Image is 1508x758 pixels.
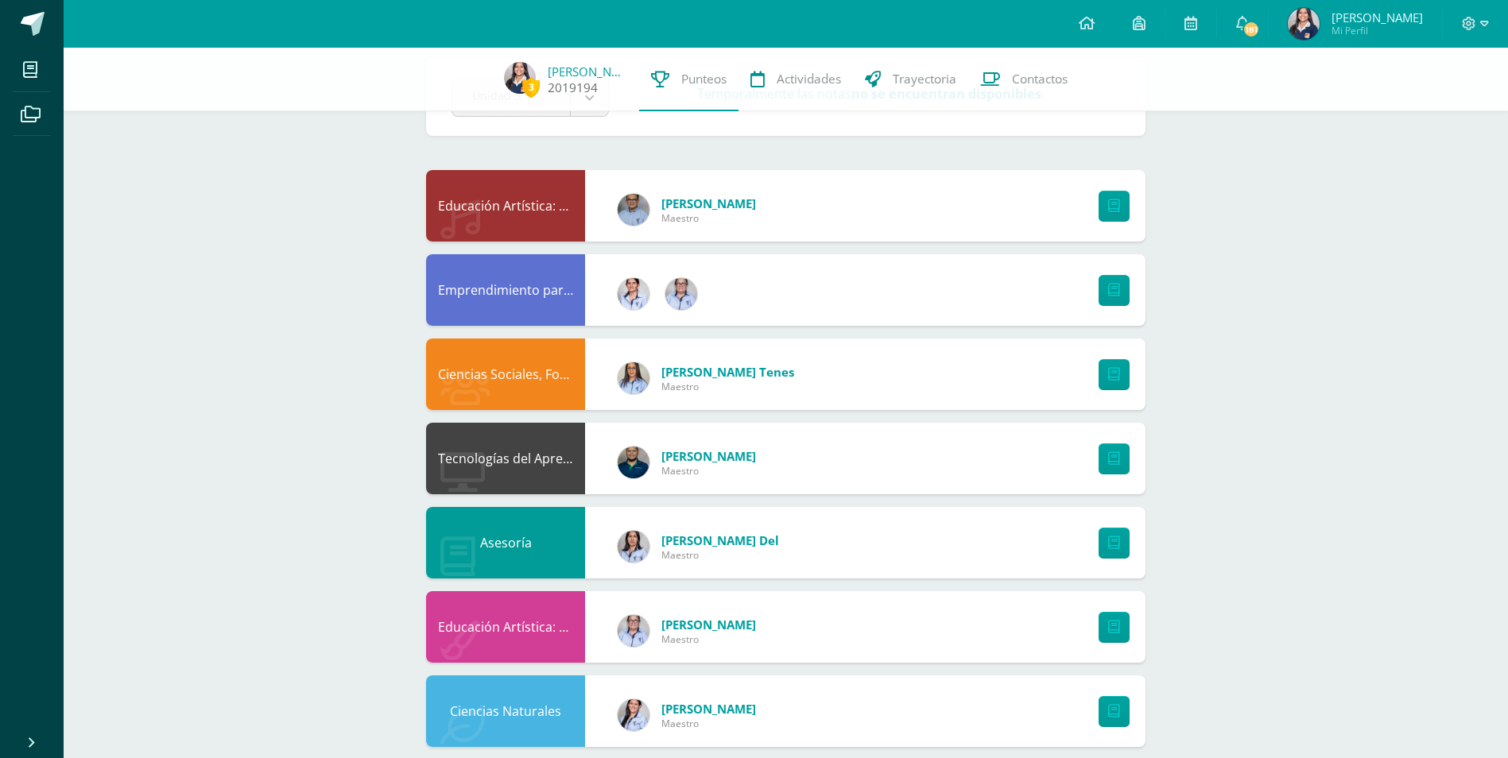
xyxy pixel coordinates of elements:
[777,71,841,87] span: Actividades
[665,278,697,310] img: a19da184a6dd3418ee17da1f5f2698ae.png
[661,464,756,478] span: Maestro
[661,701,756,717] span: [PERSON_NAME]
[968,48,1080,111] a: Contactos
[548,64,627,79] a: [PERSON_NAME]
[661,717,756,730] span: Maestro
[618,531,649,563] img: 8adba496f07abd465d606718f465fded.png
[1242,21,1260,38] span: 181
[618,699,649,731] img: aa878318b5e0e33103c298c3b86d4ee8.png
[504,62,536,94] img: ea36e79074f44aef91a37030a870ce9e.png
[1332,24,1423,37] span: Mi Perfil
[661,617,756,632] span: [PERSON_NAME]
[618,362,649,394] img: 8fef9c4feaae74bba3b915c4762f4777.png
[618,278,649,310] img: 02e3e31c73f569ab554490242ab9245f.png
[522,77,540,97] span: 3
[426,170,585,242] div: Educación Artística: Educación Musical
[548,79,598,96] a: 2019194
[639,48,738,111] a: Punteos
[426,507,585,578] div: Asesoría
[853,48,968,111] a: Trayectoria
[661,211,756,225] span: Maestro
[426,423,585,494] div: Tecnologías del Aprendizaje y la Comunicación
[426,675,585,747] div: Ciencias Naturales
[426,338,585,410] div: Ciencias Sociales, Formación Ciudadana e Interculturalidad
[426,591,585,663] div: Educación Artística: Artes Visuales
[1012,71,1068,87] span: Contactos
[618,194,649,226] img: c0a26e2fe6bfcdf9029544cd5cc8fd3b.png
[661,632,756,646] span: Maestro
[661,195,756,211] span: [PERSON_NAME]
[893,71,956,87] span: Trayectoria
[1332,10,1423,25] span: [PERSON_NAME]
[661,532,779,548] span: [PERSON_NAME] del
[618,447,649,478] img: d75c63bec02e1283ee24e764633d115c.png
[661,448,756,464] span: [PERSON_NAME]
[661,548,779,562] span: Maestro
[426,254,585,326] div: Emprendimiento para la Productividad
[661,364,794,380] span: [PERSON_NAME] Tenes
[661,380,794,393] span: Maestro
[1288,8,1320,40] img: ea36e79074f44aef91a37030a870ce9e.png
[738,48,853,111] a: Actividades
[618,615,649,647] img: a19da184a6dd3418ee17da1f5f2698ae.png
[681,71,727,87] span: Punteos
